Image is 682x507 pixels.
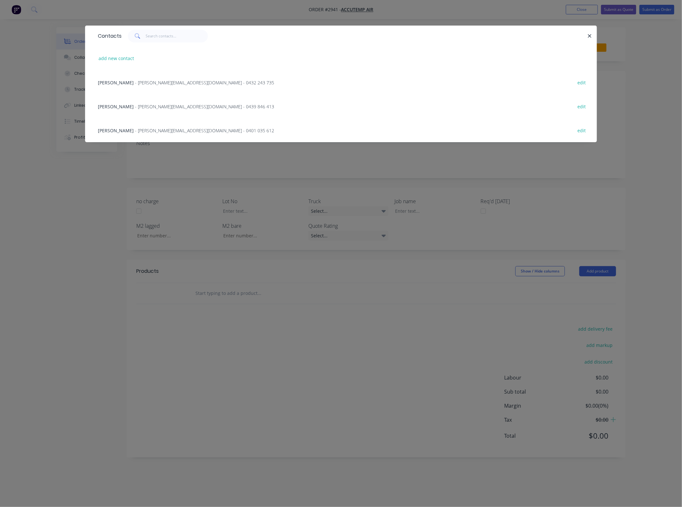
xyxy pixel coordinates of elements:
span: [PERSON_NAME] [98,80,134,86]
span: - [PERSON_NAME][EMAIL_ADDRESS][DOMAIN_NAME] - 0432 243 735 [135,80,274,86]
span: [PERSON_NAME] [98,104,134,110]
span: - [PERSON_NAME][EMAIL_ADDRESS][DOMAIN_NAME] - 0439 846 413 [135,104,274,110]
button: edit [574,102,589,111]
input: Search contacts... [146,30,208,42]
button: add new contact [95,54,138,63]
span: - [PERSON_NAME][EMAIL_ADDRESS][DOMAIN_NAME] - 0401 035 612 [135,127,274,134]
button: edit [574,126,589,134]
div: Contacts [95,26,122,46]
span: [PERSON_NAME] [98,127,134,134]
button: edit [574,78,589,87]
